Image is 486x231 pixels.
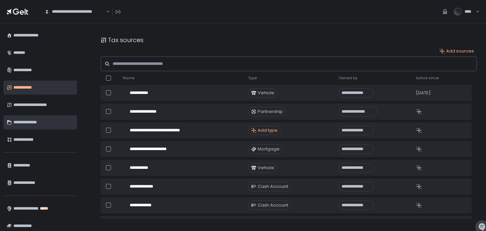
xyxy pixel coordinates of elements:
[258,146,280,152] span: Mortgage
[258,109,283,115] span: Partnership
[105,8,106,15] input: Search for option
[416,76,439,81] span: Active since
[339,76,357,81] span: Owned by
[258,90,274,96] span: Vehicle
[258,202,288,208] span: Cash Account
[416,90,431,96] span: [DATE]
[258,127,278,133] span: Add type
[258,184,288,190] span: Cash Account
[123,76,134,81] span: Name
[101,35,143,44] div: Tax sources
[248,76,257,81] span: Type
[439,48,474,54] button: Add sources
[40,5,110,19] div: Search for option
[258,165,274,171] span: Vehicle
